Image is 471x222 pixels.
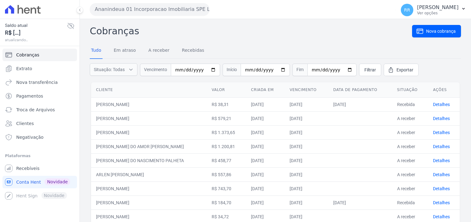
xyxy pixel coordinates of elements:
[246,97,285,111] td: [DATE]
[91,111,207,125] td: [PERSON_NAME]
[433,214,450,219] a: Detalhes
[246,82,285,98] th: Criada em
[91,97,207,111] td: [PERSON_NAME]
[2,104,77,116] a: Troca de Arquivos
[404,8,410,12] span: RR
[285,139,328,153] td: [DATE]
[246,125,285,139] td: [DATE]
[392,82,428,98] th: Situação
[2,90,77,102] a: Pagamentos
[433,102,450,107] a: Detalhes
[2,131,77,143] a: Negativação
[328,82,392,98] th: Data de pagamento
[2,62,77,75] a: Extrato
[91,167,207,181] td: ARLEN [PERSON_NAME]
[91,82,207,98] th: Cliente
[396,1,471,19] button: RR [PERSON_NAME] Ver opções
[91,195,207,210] td: [PERSON_NAME]
[223,64,241,76] span: Início
[207,97,246,111] td: R$ 38,31
[246,181,285,195] td: [DATE]
[285,181,328,195] td: [DATE]
[16,52,39,58] span: Cobranças
[140,64,171,76] span: Vencimento
[90,3,209,16] button: Ananindeua 01 Incorporacao Imobiliaria SPE LTDA
[428,82,460,98] th: Ações
[90,43,103,59] a: Tudo
[16,107,55,113] span: Troca de Arquivos
[433,186,450,191] a: Detalhes
[113,43,137,59] a: Em atraso
[433,200,450,205] a: Detalhes
[417,4,459,11] p: [PERSON_NAME]
[207,153,246,167] td: R$ 458,77
[2,76,77,89] a: Nova transferência
[207,125,246,139] td: R$ 1.373,65
[285,195,328,210] td: [DATE]
[207,111,246,125] td: R$ 579,21
[285,82,328,98] th: Vencimento
[246,195,285,210] td: [DATE]
[2,176,77,188] a: Conta Hent Novidade
[433,158,450,163] a: Detalhes
[181,43,206,59] a: Recebidas
[91,153,207,167] td: [PERSON_NAME] DO NASCIMENTO PALHETA
[2,162,77,175] a: Recebíveis
[91,125,207,139] td: [PERSON_NAME]
[292,64,307,76] span: Fim
[392,139,428,153] td: A receber
[2,117,77,130] a: Clientes
[285,97,328,111] td: [DATE]
[426,28,456,34] span: Nova cobrança
[207,195,246,210] td: R$ 184,70
[207,167,246,181] td: R$ 557,86
[207,139,246,153] td: R$ 1.200,81
[285,153,328,167] td: [DATE]
[16,134,44,140] span: Negativação
[5,22,67,29] span: Saldo atual
[328,97,392,111] td: [DATE]
[285,125,328,139] td: [DATE]
[359,64,381,76] a: Filtrar
[433,144,450,149] a: Detalhes
[90,63,137,76] button: Situação: Todas
[384,64,419,76] a: Exportar
[392,125,428,139] td: A receber
[433,130,450,135] a: Detalhes
[16,79,58,85] span: Nova transferência
[412,25,461,37] a: Nova cobrança
[45,178,70,185] span: Novidade
[433,116,450,121] a: Detalhes
[364,67,376,73] span: Filtrar
[16,179,41,185] span: Conta Hent
[5,29,67,37] span: R$ [...]
[433,172,450,177] a: Detalhes
[16,65,32,72] span: Extrato
[5,49,74,202] nav: Sidebar
[91,139,207,153] td: [PERSON_NAME] DO AMOR [PERSON_NAME]
[207,82,246,98] th: Valor
[94,66,125,73] span: Situação: Todas
[392,167,428,181] td: A receber
[16,120,34,127] span: Clientes
[285,167,328,181] td: [DATE]
[147,43,171,59] a: A receber
[246,153,285,167] td: [DATE]
[392,111,428,125] td: A receber
[207,181,246,195] td: R$ 743,70
[392,97,428,111] td: Recebida
[417,11,459,16] p: Ver opções
[285,111,328,125] td: [DATE]
[246,139,285,153] td: [DATE]
[392,153,428,167] td: A receber
[246,111,285,125] td: [DATE]
[392,195,428,210] td: Recebida
[16,93,43,99] span: Pagamentos
[16,165,40,171] span: Recebíveis
[397,67,413,73] span: Exportar
[2,49,77,61] a: Cobranças
[246,167,285,181] td: [DATE]
[328,195,392,210] td: [DATE]
[5,37,67,43] span: atualizando...
[5,152,74,160] div: Plataformas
